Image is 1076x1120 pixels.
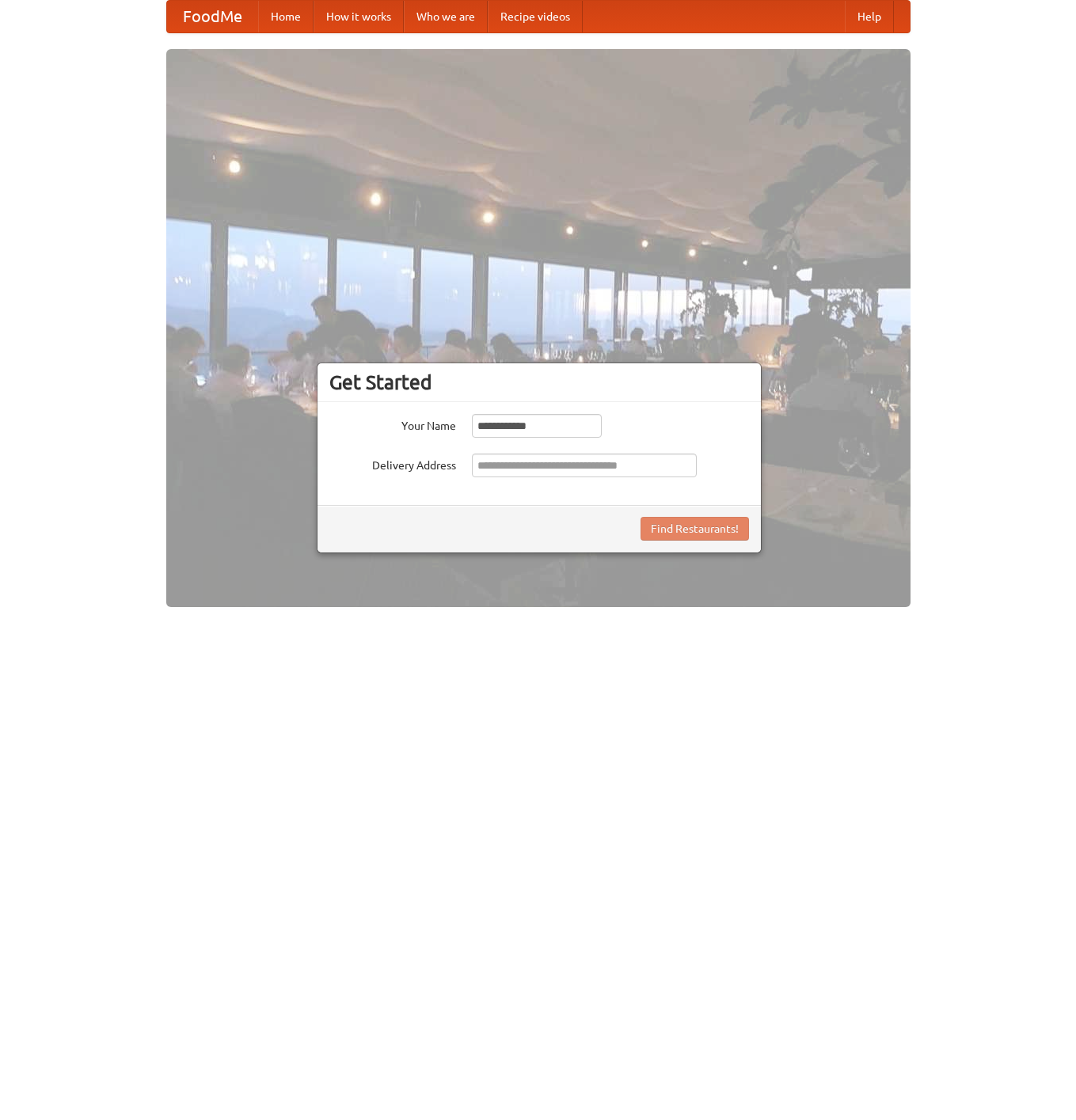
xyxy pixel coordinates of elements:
[258,1,314,32] a: Home
[329,414,456,434] label: Your Name
[329,370,749,394] h3: Get Started
[641,517,749,541] button: Find Restaurants!
[167,1,258,32] a: FoodMe
[404,1,488,32] a: Who we are
[488,1,583,32] a: Recipe videos
[845,1,894,32] a: Help
[329,454,456,473] label: Delivery Address
[314,1,404,32] a: How it works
